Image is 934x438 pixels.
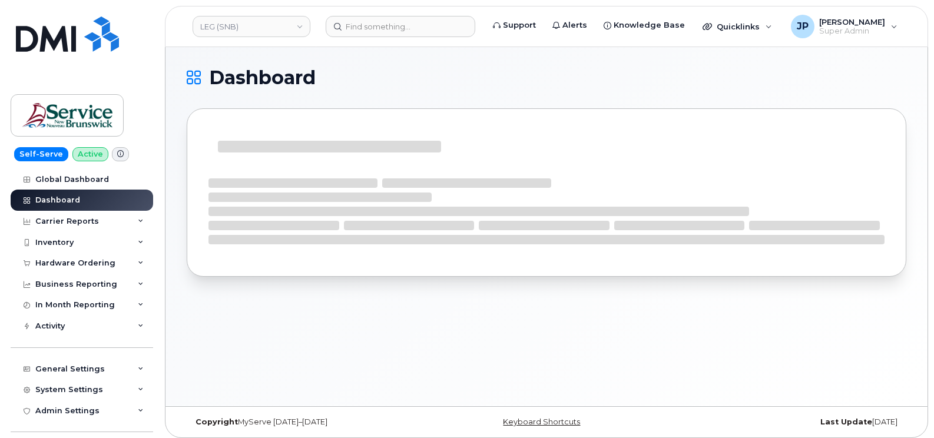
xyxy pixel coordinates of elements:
[820,417,872,426] strong: Last Update
[209,69,316,87] span: Dashboard
[187,417,426,427] div: MyServe [DATE]–[DATE]
[503,417,580,426] a: Keyboard Shortcuts
[196,417,238,426] strong: Copyright
[667,417,906,427] div: [DATE]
